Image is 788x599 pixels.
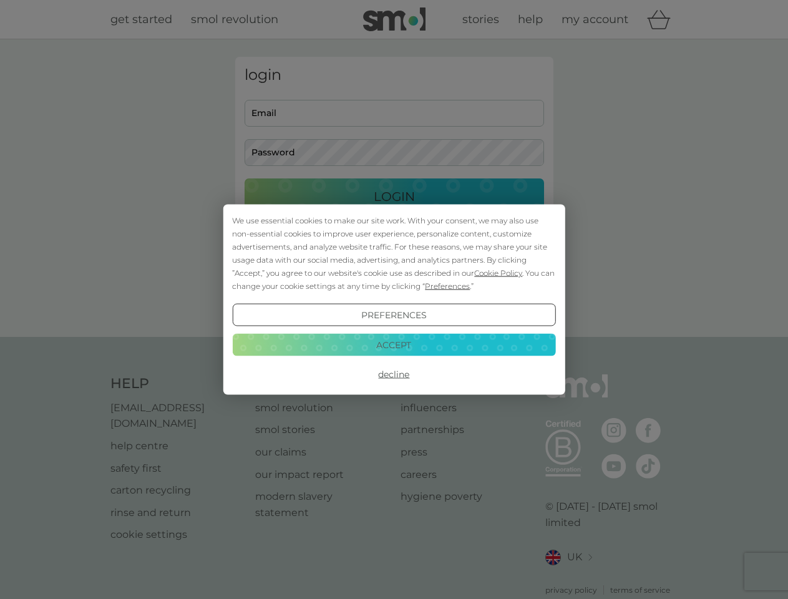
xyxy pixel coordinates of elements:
[232,333,555,356] button: Accept
[223,205,565,395] div: Cookie Consent Prompt
[232,214,555,293] div: We use essential cookies to make our site work. With your consent, we may also use non-essential ...
[425,281,470,291] span: Preferences
[232,363,555,386] button: Decline
[232,304,555,326] button: Preferences
[474,268,522,278] span: Cookie Policy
